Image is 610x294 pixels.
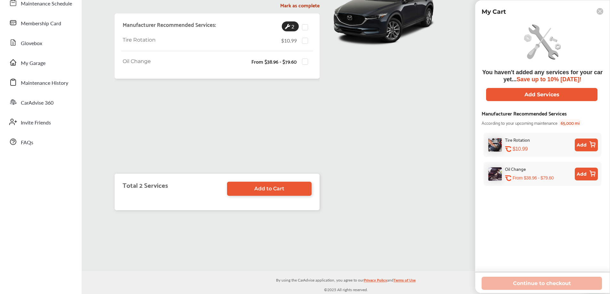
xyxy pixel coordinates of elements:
h5: Mark as complete [115,2,320,9]
a: Invite Friends [6,114,75,130]
a: FAQs [6,133,75,150]
span: Oil Change [123,58,151,64]
button: Add Services [486,88,598,101]
span: My Garage [21,59,45,68]
span: Tire Rotation [123,37,156,44]
span: Maintenance History [21,79,68,87]
button: Add [575,139,598,151]
div: Oil Change [505,165,526,172]
span: Save up to 10% [DATE]! [516,76,582,83]
div: Tire Rotation [505,136,530,143]
p: My Cart [482,8,506,15]
span: FAQs [21,139,33,147]
img: oil-change-thumb.jpg [488,167,502,181]
p: From $38.96 - $79.60 [513,175,554,181]
div: $10.99 [281,37,297,44]
a: Add to Cart [227,182,312,196]
a: Membership Card [6,14,75,31]
span: According to your upcoming maintenance [482,119,557,126]
img: tire-rotation-thumb.jpg [488,138,502,152]
span: 65,000 mi [559,119,582,126]
a: Privacy Policy [364,276,387,286]
p: From $38.96 - $79.60 [251,59,297,64]
span: You haven't added any services for your car yet... [482,69,603,83]
a: Glovebox [6,34,75,51]
h3: Total 2 Services [123,181,168,191]
span: 2 [290,21,296,31]
a: My Garage [6,54,75,71]
span: Glovebox [21,39,42,48]
div: $10.99 [513,146,572,152]
a: CarAdvise 360 [6,94,75,110]
button: Add [575,168,598,180]
h4: Manufacturer Recommended Services: [123,21,216,28]
span: CarAdvise 360 [21,99,53,107]
span: Membership Card [21,20,61,28]
span: Invite Friends [21,119,51,127]
a: Maintenance History [6,74,75,91]
span: Add to Cart [254,186,284,192]
div: © 2025 All rights reserved. [82,271,610,294]
div: Manufacturer Recommended Services [482,109,567,117]
a: Terms of Use [394,276,416,286]
p: By using the CarAdvise application, you agree to our and [82,276,610,283]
